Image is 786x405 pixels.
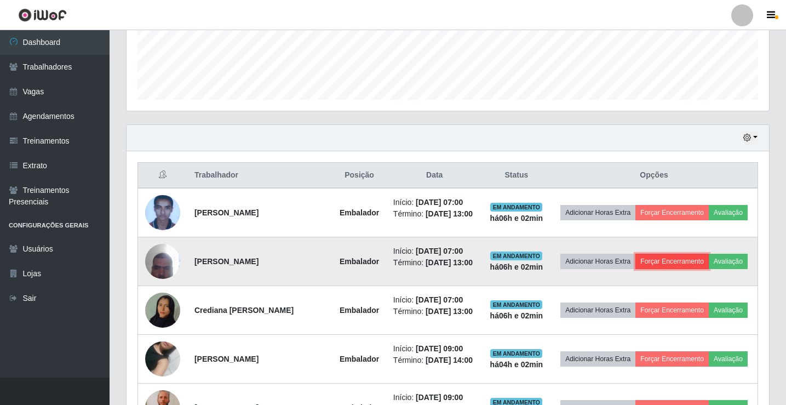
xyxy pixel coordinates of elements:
[416,198,463,207] time: [DATE] 07:00
[426,258,473,267] time: [DATE] 13:00
[387,163,483,189] th: Data
[194,355,259,363] strong: [PERSON_NAME]
[416,295,463,304] time: [DATE] 07:00
[635,254,709,269] button: Forçar Encerramento
[18,8,67,22] img: CoreUI Logo
[490,203,542,212] span: EM ANDAMENTO
[426,356,473,364] time: [DATE] 14:00
[426,209,473,218] time: [DATE] 13:00
[416,247,463,255] time: [DATE] 07:00
[340,257,379,266] strong: Embalador
[340,355,379,363] strong: Embalador
[550,163,758,189] th: Opções
[145,190,180,236] img: 1673386012464.jpeg
[560,205,635,220] button: Adicionar Horas Extra
[393,355,476,366] li: Término:
[709,205,748,220] button: Avaliação
[416,344,463,353] time: [DATE] 09:00
[490,300,542,309] span: EM ANDAMENTO
[194,257,259,266] strong: [PERSON_NAME]
[490,360,543,369] strong: há 04 h e 02 min
[635,205,709,220] button: Forçar Encerramento
[635,351,709,367] button: Forçar Encerramento
[332,163,387,189] th: Posição
[145,328,180,390] img: 1700235311626.jpeg
[490,263,543,271] strong: há 06 h e 02 min
[709,351,748,367] button: Avaliação
[560,254,635,269] button: Adicionar Horas Extra
[490,311,543,320] strong: há 06 h e 02 min
[635,303,709,318] button: Forçar Encerramento
[416,393,463,402] time: [DATE] 09:00
[393,246,476,257] li: Início:
[560,351,635,367] button: Adicionar Horas Extra
[188,163,332,189] th: Trabalhador
[426,307,473,316] time: [DATE] 13:00
[490,252,542,260] span: EM ANDAMENTO
[393,392,476,403] li: Início:
[340,208,379,217] strong: Embalador
[393,306,476,317] li: Término:
[490,214,543,223] strong: há 06 h e 02 min
[709,303,748,318] button: Avaliação
[393,294,476,306] li: Início:
[145,238,180,284] img: 1722619557508.jpeg
[393,208,476,220] li: Término:
[194,306,294,315] strong: Crediana [PERSON_NAME]
[393,197,476,208] li: Início:
[490,349,542,358] span: EM ANDAMENTO
[393,257,476,269] li: Término:
[483,163,550,189] th: Status
[194,208,259,217] strong: [PERSON_NAME]
[145,279,180,341] img: 1755289367859.jpeg
[560,303,635,318] button: Adicionar Horas Extra
[393,343,476,355] li: Início:
[709,254,748,269] button: Avaliação
[340,306,379,315] strong: Embalador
